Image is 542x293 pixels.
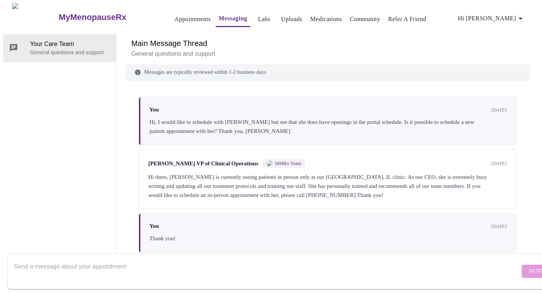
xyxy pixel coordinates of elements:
[125,64,530,81] div: Messages are typically reviewed within 1-2 business days
[311,14,342,24] a: Medications
[385,12,429,27] button: Refer a Friend
[12,3,58,31] img: MyMenopauseRx Logo
[148,160,258,167] span: [PERSON_NAME] VP of Clinical Operations
[59,12,126,22] h3: MyMenopauseRx
[149,107,159,113] span: You
[175,14,211,24] a: Appointments
[350,14,381,24] a: Community
[149,234,507,243] div: Thank you!
[491,160,507,166] span: [DATE]
[275,160,301,166] span: MMRx Team
[388,14,426,24] a: Refer a Friend
[278,12,306,27] button: Uploads
[131,37,524,49] h6: Main Message Thread
[258,14,271,24] a: Labs
[149,118,507,136] div: Hi, I would like to schedule with [PERSON_NAME] but see that she does have openings in the portal...
[30,49,110,56] p: General questions and support
[30,40,110,49] span: Your Care Team
[58,4,156,31] a: MyMenopauseRx
[491,107,507,113] span: [DATE]
[149,223,159,229] span: You
[491,223,507,229] span: [DATE]
[252,12,276,27] button: Labs
[216,11,250,27] button: Messaging
[131,49,524,58] p: General questions and support
[347,12,384,27] button: Community
[455,11,528,26] button: Hi [PERSON_NAME]
[458,13,525,24] span: Hi [PERSON_NAME]
[219,13,247,24] a: Messaging
[308,12,345,27] button: Medications
[14,259,520,283] textarea: Send a message about your appointment
[3,34,116,61] div: Your Care TeamGeneral questions and support
[266,160,273,166] img: MMRX
[281,14,303,24] a: Uploads
[172,12,214,27] button: Appointments
[148,172,507,200] div: Hi there, [PERSON_NAME] is currently seeing patients in person only at our [GEOGRAPHIC_DATA], IL ...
